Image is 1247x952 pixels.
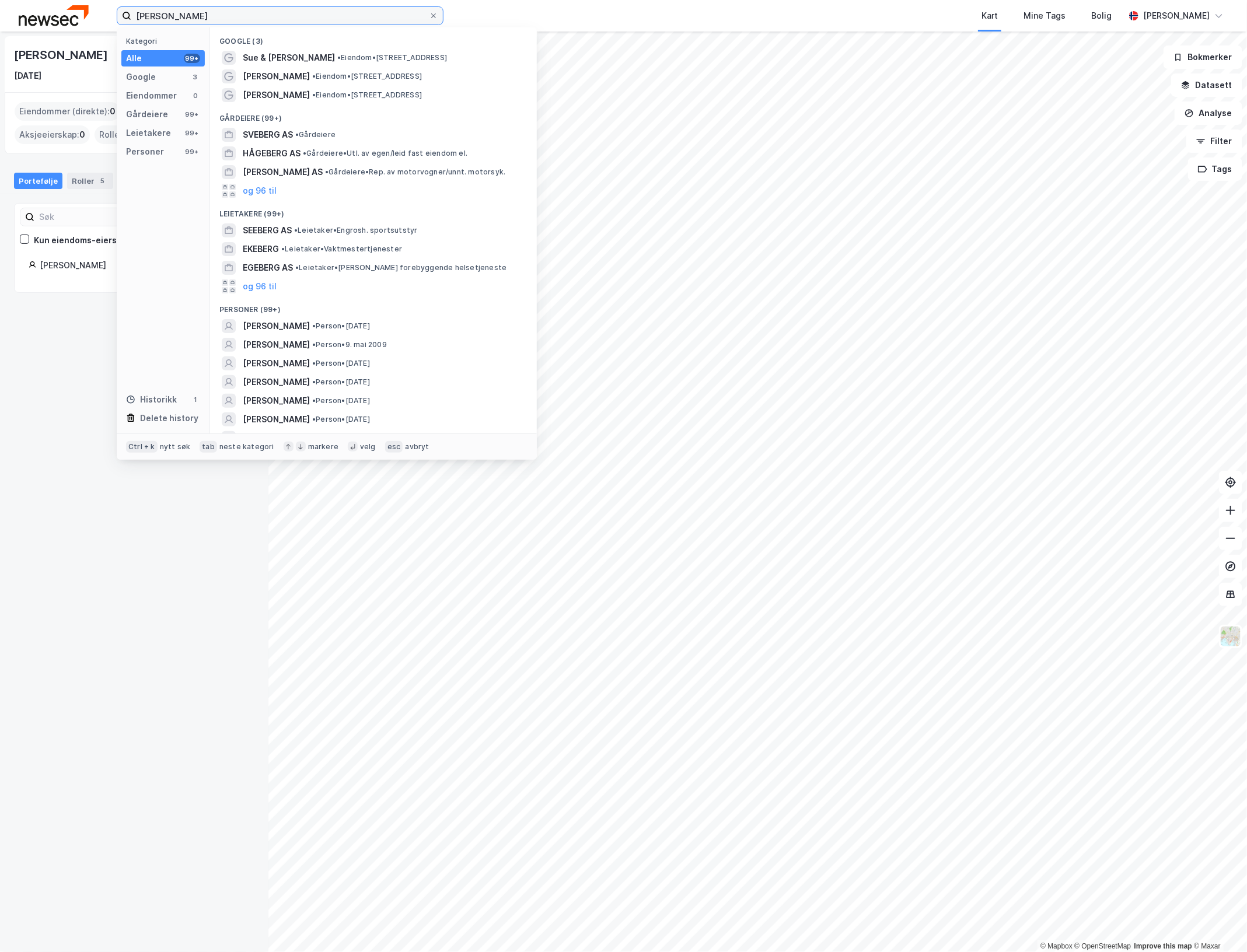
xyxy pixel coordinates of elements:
[312,396,316,405] span: •
[243,279,277,293] button: og 96 til
[210,27,537,48] div: Google (3)
[294,226,298,235] span: •
[1175,101,1242,125] button: Analyse
[1075,942,1131,950] a: OpenStreetMap
[243,242,279,256] span: EKEBERG
[294,226,417,235] span: Leietaker • Engrosh. sportsutstyr
[79,128,85,142] span: 0
[126,145,164,159] div: Personer
[295,263,507,272] span: Leietaker • [PERSON_NAME] forebyggende helsetjeneste
[243,394,310,408] span: [PERSON_NAME]
[1186,129,1242,153] button: Filter
[191,395,200,404] div: 1
[191,91,200,100] div: 0
[312,340,316,349] span: •
[191,72,200,82] div: 3
[243,319,310,333] span: [PERSON_NAME]
[312,415,370,424] span: Person • [DATE]
[312,90,316,99] span: •
[1164,45,1242,69] button: Bokmerker
[243,128,293,142] span: SVEBERG AS
[126,441,158,453] div: Ctrl + k
[295,263,299,272] span: •
[243,375,310,389] span: [PERSON_NAME]
[210,104,537,125] div: Gårdeiere (99+)
[95,125,135,144] div: Roller :
[126,51,142,65] div: Alle
[14,173,62,189] div: Portefølje
[1220,625,1242,647] img: Z
[312,396,370,405] span: Person • [DATE]
[15,102,120,121] div: Eiendommer (direkte) :
[243,184,277,198] button: og 96 til
[126,70,156,84] div: Google
[160,442,191,452] div: nytt søk
[67,173,113,189] div: Roller
[1171,73,1242,97] button: Datasett
[337,53,341,62] span: •
[1143,9,1210,23] div: [PERSON_NAME]
[1189,896,1247,952] iframe: Chat Widget
[281,244,285,253] span: •
[312,359,370,368] span: Person • [DATE]
[243,223,292,237] span: SEEBERG AS
[312,377,316,386] span: •
[126,393,177,407] div: Historikk
[981,9,998,23] div: Kart
[131,7,429,24] input: Søk på adresse, matrikkel, gårdeiere, leietakere eller personer
[1134,942,1192,950] a: Improve this map
[312,415,316,423] span: •
[360,442,376,452] div: velg
[184,54,200,63] div: 99+
[243,356,310,370] span: [PERSON_NAME]
[303,149,306,157] span: •
[308,442,338,452] div: markere
[34,208,162,226] input: Søk
[34,233,132,247] div: Kun eiendoms-eierskap
[243,146,301,160] span: HÅGEBERG AS
[243,69,310,83] span: [PERSON_NAME]
[312,72,316,80] span: •
[40,258,240,272] div: [PERSON_NAME]
[15,125,90,144] div: Aksjeeierskap :
[1188,157,1242,181] button: Tags
[405,442,429,452] div: avbryt
[14,45,110,64] div: [PERSON_NAME]
[295,130,299,139] span: •
[312,90,422,100] span: Eiendom • [STREET_ADDRESS]
[312,321,316,330] span: •
[243,338,310,352] span: [PERSON_NAME]
[97,175,109,187] div: 5
[243,431,310,445] span: [PERSON_NAME]
[200,441,217,453] div: tab
[243,88,310,102] span: [PERSON_NAME]
[385,441,403,453] div: esc
[312,321,370,331] span: Person • [DATE]
[219,442,274,452] div: neste kategori
[312,340,387,349] span: Person • 9. mai 2009
[303,149,467,158] span: Gårdeiere • Utl. av egen/leid fast eiendom el.
[295,130,336,139] span: Gårdeiere
[210,296,537,317] div: Personer (99+)
[126,89,177,103] div: Eiendommer
[126,107,168,121] div: Gårdeiere
[110,104,116,118] span: 0
[243,261,293,275] span: EGEBERG AS
[1040,942,1073,950] a: Mapbox
[184,110,200,119] div: 99+
[140,411,198,425] div: Delete history
[325,167,505,177] span: Gårdeiere • Rep. av motorvogner/unnt. motorsyk.
[1189,896,1247,952] div: Kontrollprogram for chat
[312,377,370,387] span: Person • [DATE]
[184,128,200,138] div: 99+
[312,359,316,367] span: •
[126,37,205,45] div: Kategori
[19,5,89,26] img: newsec-logo.f6e21ccffca1b3a03d2d.png
[243,412,310,426] span: [PERSON_NAME]
[337,53,447,62] span: Eiendom • [STREET_ADDRESS]
[184,147,200,156] div: 99+
[1024,9,1066,23] div: Mine Tags
[1091,9,1112,23] div: Bolig
[14,69,41,83] div: [DATE]
[312,72,422,81] span: Eiendom • [STREET_ADDRESS]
